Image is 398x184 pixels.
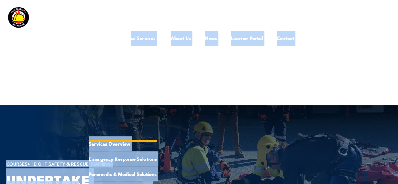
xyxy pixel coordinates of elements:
[89,31,157,136] a: Emergency Response Services
[6,160,28,167] a: COURSES
[6,31,24,136] a: Courses
[89,151,157,166] a: Emergency Response Solutions
[231,31,263,136] a: Learner Portal
[6,160,162,167] h6: >
[277,31,294,136] a: Contact
[171,31,191,136] a: About Us
[38,31,75,136] a: Course Calendar
[89,166,157,181] a: Paramedic & Medical Solutions
[205,31,217,136] a: News
[89,136,157,151] a: Services Overview
[31,160,111,167] a: Height Safety & Rescue Training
